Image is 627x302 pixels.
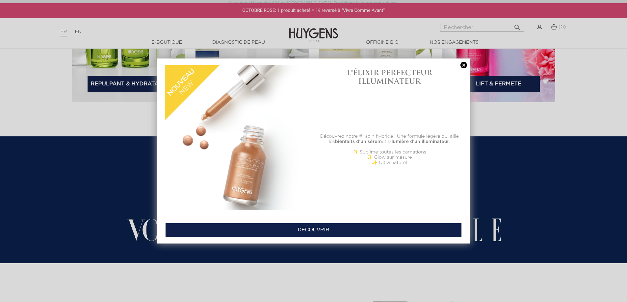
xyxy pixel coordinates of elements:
[317,160,462,165] p: ✨ Ultra naturel
[317,134,462,144] p: Découvrez notre #1 soin hybride ! Une formule légère qui allie les et la .
[392,139,449,144] b: lumière d'un illuminateur
[335,139,382,144] b: bienfaits d'un sérum
[317,155,462,160] p: ✨ Glow sur mesure
[165,223,462,237] a: DÉCOUVRIR
[317,150,462,155] p: ✨ Sublime toutes les carnations
[317,68,462,86] h1: L'ÉLIXIR PERFECTEUR ILLUMINATEUR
